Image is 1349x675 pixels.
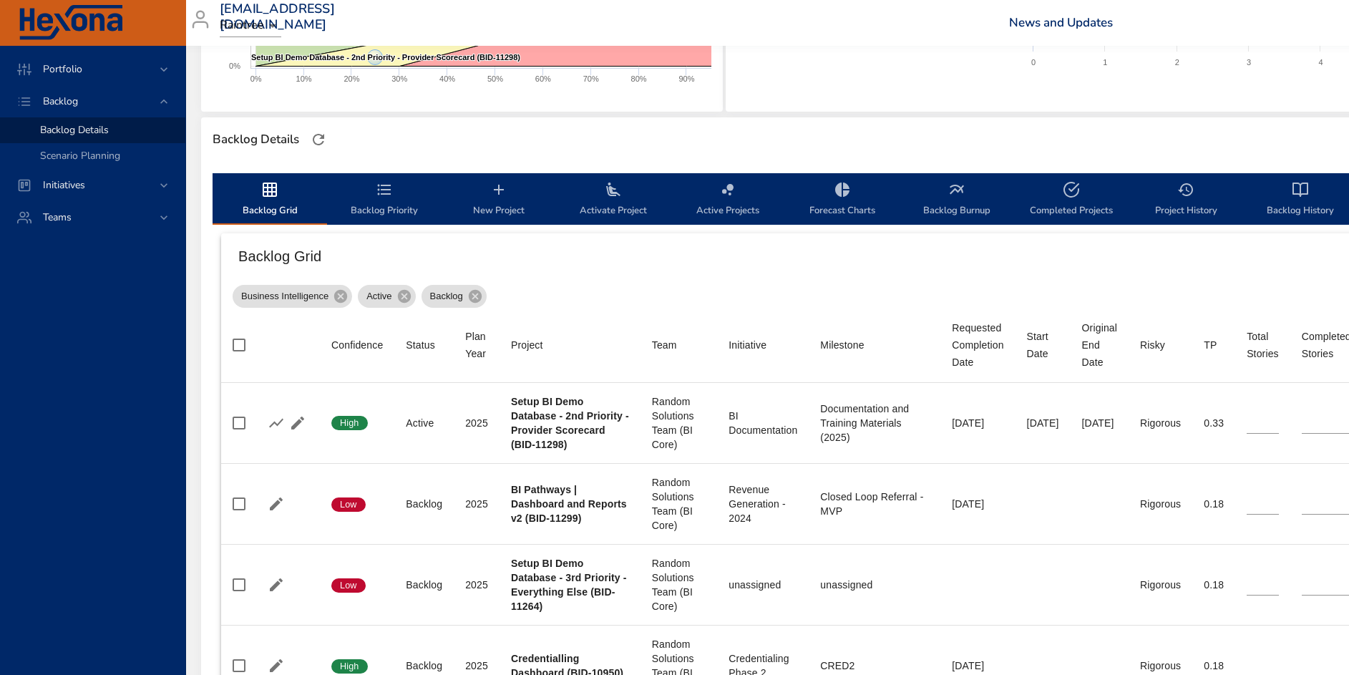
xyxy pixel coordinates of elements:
[336,181,433,219] span: Backlog Priority
[679,181,776,219] span: Active Projects
[1204,416,1224,430] div: 0.33
[1082,319,1117,371] div: Original End Date
[331,660,368,673] span: High
[208,128,303,151] div: Backlog Details
[422,289,472,303] span: Backlog
[535,74,551,83] text: 60%
[678,74,694,83] text: 90%
[287,412,308,434] button: Edit Project Details
[652,475,706,533] div: Random Solutions Team (BI Core)
[652,336,677,354] div: Sort
[331,579,366,592] span: Low
[1140,336,1165,354] div: Risky
[652,336,706,354] span: Team
[952,416,1003,430] div: [DATE]
[250,74,262,83] text: 0%
[406,578,442,592] div: Backlog
[31,94,89,108] span: Backlog
[1204,336,1224,354] span: TP
[465,659,488,673] div: 2025
[1204,497,1224,511] div: 0.18
[487,74,503,83] text: 50%
[729,482,797,525] div: Revenue Generation - 2024
[266,493,287,515] button: Edit Project Details
[820,578,929,592] div: unassigned
[1027,328,1059,362] div: Sort
[1082,319,1117,371] div: Sort
[450,181,547,219] span: New Project
[308,129,329,150] button: Refresh Page
[729,336,797,354] span: Initiative
[794,181,891,219] span: Forecast Charts
[296,74,312,83] text: 10%
[1252,181,1349,219] span: Backlog History
[358,285,415,308] div: Active
[17,5,125,41] img: Hexona
[406,336,442,354] span: Status
[1175,58,1179,67] text: 2
[1140,578,1181,592] div: Rigorous
[1031,58,1036,67] text: 0
[729,336,766,354] div: Initiative
[1204,336,1217,354] div: Sort
[1204,578,1224,592] div: 0.18
[952,319,1003,371] div: Requested Completion Date
[1318,58,1323,67] text: 4
[31,178,97,192] span: Initiatives
[465,328,488,362] div: Plan Year
[1140,336,1165,354] div: Sort
[511,396,629,450] b: Setup BI Demo Database - 2nd Priority - Provider Scorecard (BID-11298)
[820,336,864,354] div: Milestone
[439,74,455,83] text: 40%
[652,394,706,452] div: Random Solutions Team (BI Core)
[631,74,647,83] text: 80%
[1204,336,1217,354] div: TP
[233,285,352,308] div: Business Intelligence
[511,484,627,524] b: BI Pathways | Dashboard and Reports v2 (BID-11299)
[652,556,706,613] div: Random Solutions Team (BI Core)
[331,336,383,354] div: Confidence
[358,289,400,303] span: Active
[1140,659,1181,673] div: Rigorous
[1082,416,1117,430] div: [DATE]
[406,497,442,511] div: Backlog
[820,402,929,445] div: Documentation and Training Materials (2025)
[331,417,368,429] span: High
[511,558,627,612] b: Setup BI Demo Database - 3rd Priority - Everything Else (BID-11264)
[1023,181,1120,219] span: Completed Projects
[1247,328,1279,362] div: Sort
[266,412,287,434] button: Show Burnup
[406,336,435,354] div: Status
[565,181,662,219] span: Activate Project
[908,181,1005,219] span: Backlog Burnup
[1103,58,1107,67] text: 1
[31,210,83,224] span: Teams
[952,659,1003,673] div: [DATE]
[820,659,929,673] div: CRED2
[820,336,929,354] span: Milestone
[331,498,366,511] span: Low
[233,289,337,303] span: Business Intelligence
[952,497,1003,511] div: [DATE]
[465,497,488,511] div: 2025
[1140,416,1181,430] div: Rigorous
[391,74,407,83] text: 30%
[1247,58,1251,67] text: 3
[331,336,383,354] div: Sort
[465,416,488,430] div: 2025
[1137,181,1234,219] span: Project History
[251,53,520,62] text: Setup BI Demo Database - 2nd Priority - Provider Scorecard (BID-11298)
[820,490,929,518] div: Closed Loop Referral - MVP
[583,74,599,83] text: 70%
[406,416,442,430] div: Active
[266,574,287,596] button: Edit Project Details
[1247,328,1279,362] div: Total Stories
[820,336,864,354] div: Sort
[511,336,629,354] span: Project
[729,336,766,354] div: Sort
[1009,14,1113,31] a: News and Updates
